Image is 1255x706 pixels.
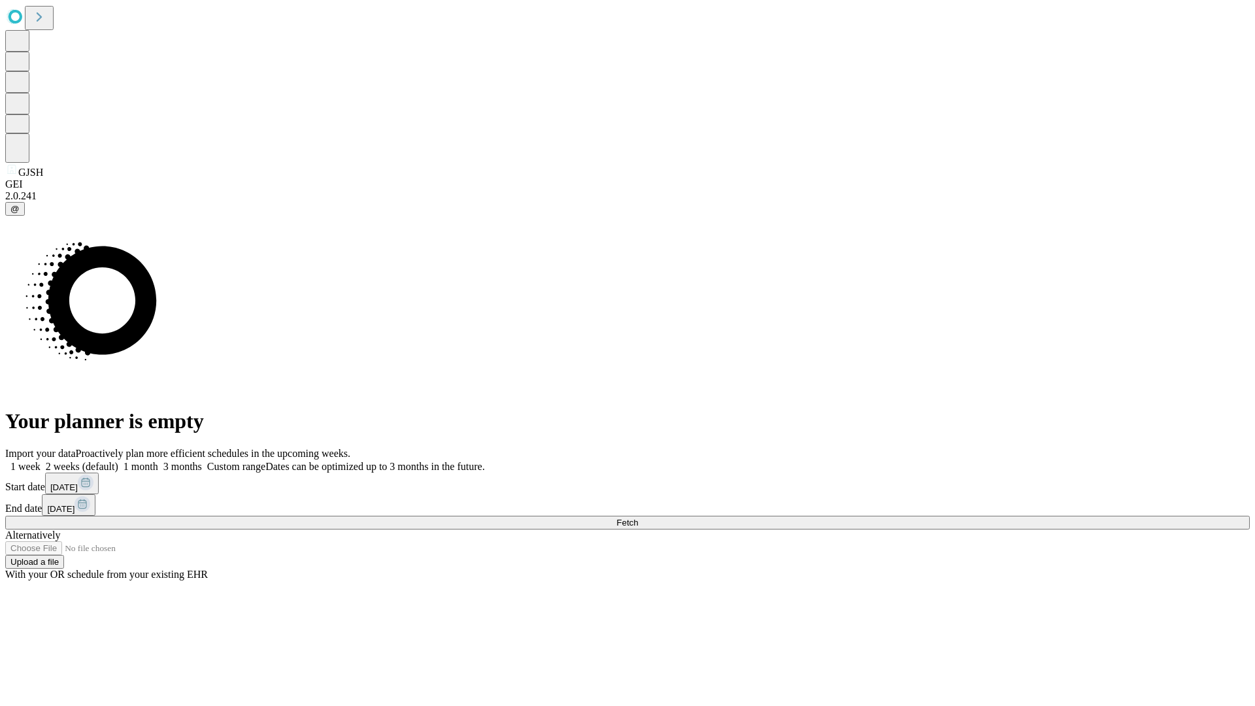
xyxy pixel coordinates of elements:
div: Start date [5,473,1250,494]
div: End date [5,494,1250,516]
span: @ [10,204,20,214]
span: Dates can be optimized up to 3 months in the future. [265,461,484,472]
button: @ [5,202,25,216]
div: GEI [5,178,1250,190]
span: Custom range [207,461,265,472]
button: [DATE] [45,473,99,494]
span: Proactively plan more efficient schedules in the upcoming weeks. [76,448,350,459]
span: Import your data [5,448,76,459]
h1: Your planner is empty [5,409,1250,433]
span: Fetch [616,518,638,528]
span: 1 month [124,461,158,472]
button: Upload a file [5,555,64,569]
div: 2.0.241 [5,190,1250,202]
button: Fetch [5,516,1250,529]
span: With your OR schedule from your existing EHR [5,569,208,580]
span: GJSH [18,167,43,178]
span: 2 weeks (default) [46,461,118,472]
span: 3 months [163,461,202,472]
button: [DATE] [42,494,95,516]
span: [DATE] [47,504,75,514]
span: [DATE] [50,482,78,492]
span: Alternatively [5,529,60,541]
span: 1 week [10,461,41,472]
